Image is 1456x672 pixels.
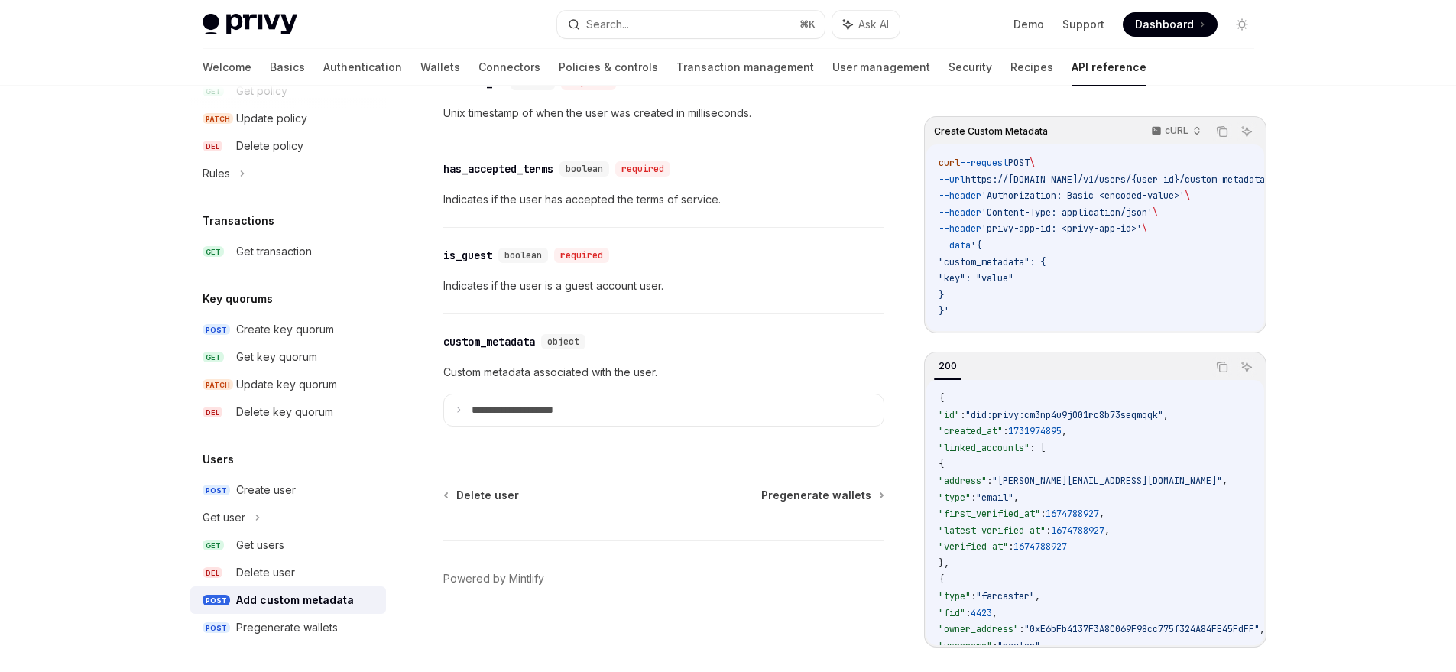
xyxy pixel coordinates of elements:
[236,591,354,609] div: Add custom metadata
[323,49,402,86] a: Authentication
[1212,122,1232,141] button: Copy the contents from the code block
[443,248,492,263] div: is_guest
[939,492,971,504] span: "type"
[190,398,386,426] a: DELDelete key quorum
[761,488,871,503] span: Pregenerate wallets
[236,403,333,421] div: Delete key quorum
[190,105,386,132] a: PATCHUpdate policy
[443,104,884,122] p: Unix timestamp of when the user was created in milliseconds.
[1008,425,1062,437] span: 1731974895
[939,425,1003,437] span: "created_at"
[1099,508,1104,520] span: ,
[1072,49,1146,86] a: API reference
[939,392,944,404] span: {
[236,536,284,554] div: Get users
[203,508,245,527] div: Get user
[1142,222,1147,235] span: \
[203,141,222,152] span: DEL
[1062,17,1104,32] a: Support
[939,256,1046,268] span: "custom_metadata": {
[1003,425,1008,437] span: :
[203,164,230,183] div: Rules
[987,475,992,487] span: :
[976,590,1035,602] span: "farcaster"
[1135,17,1194,32] span: Dashboard
[420,49,460,86] a: Wallets
[1019,623,1024,635] span: :
[1013,541,1067,553] span: 1674788927
[504,249,542,261] span: boolean
[203,540,224,551] span: GET
[832,11,900,38] button: Ask AI
[1185,190,1190,202] span: \
[270,49,305,86] a: Basics
[971,492,976,504] span: :
[443,190,884,209] p: Indicates if the user has accepted the terms of service.
[976,492,1013,504] span: "email"
[203,407,222,418] span: DEL
[939,590,971,602] span: "type"
[190,531,386,559] a: GETGet users
[1260,623,1265,635] span: ,
[939,206,981,219] span: --header
[203,622,230,634] span: POST
[517,76,549,89] span: number
[939,272,1013,284] span: "key": "value"
[1237,357,1257,377] button: Ask AI
[1143,118,1208,144] button: cURL
[190,132,386,160] a: DELDelete policy
[1046,508,1099,520] span: 1674788927
[981,190,1185,202] span: 'Authorization: Basic <encoded-value>'
[203,14,297,35] img: light logo
[236,375,337,394] div: Update key quorum
[1046,524,1051,537] span: :
[443,571,544,586] a: Powered by Mintlify
[992,475,1222,487] span: "[PERSON_NAME][EMAIL_ADDRESS][DOMAIN_NAME]"
[832,49,930,86] a: User management
[992,607,997,619] span: ,
[443,161,553,177] div: has_accepted_terms
[1062,425,1067,437] span: ,
[939,508,1040,520] span: "first_verified_at"
[1051,524,1104,537] span: 1674788927
[586,15,629,34] div: Search...
[557,11,825,38] button: Search...⌘K
[676,49,814,86] a: Transaction management
[1212,357,1232,377] button: Copy the contents from the code block
[939,222,981,235] span: --header
[799,18,816,31] span: ⌘ K
[203,246,224,258] span: GET
[939,409,960,421] span: "id"
[965,174,1265,186] span: https://[DOMAIN_NAME]/v1/users/{user_id}/custom_metadata
[190,559,386,586] a: DELDelete user
[203,450,234,469] h5: Users
[939,190,981,202] span: --header
[934,125,1048,138] span: Create Custom Metadata
[939,623,1019,635] span: "owner_address"
[203,485,230,496] span: POST
[965,409,1163,421] span: "did:privy:cm3np4u9j001rc8b73seqmqqk"
[478,49,540,86] a: Connectors
[939,289,944,301] span: }
[939,157,960,169] span: curl
[939,239,971,252] span: --data
[190,476,386,504] a: POSTCreate user
[939,541,1008,553] span: "verified_at"
[1230,12,1254,37] button: Toggle dark mode
[203,352,224,363] span: GET
[949,49,992,86] a: Security
[981,206,1153,219] span: 'Content-Type: application/json'
[203,290,273,308] h5: Key quorums
[443,363,884,381] p: Custom metadata associated with the user.
[939,640,992,652] span: "username"
[1040,640,1046,652] span: ,
[190,343,386,371] a: GETGet key quorum
[939,442,1030,454] span: "linked_accounts"
[203,49,251,86] a: Welcome
[939,305,949,317] span: }'
[190,316,386,343] a: POSTCreate key quorum
[236,481,296,499] div: Create user
[1008,541,1013,553] span: :
[190,371,386,398] a: PATCHUpdate key quorum
[203,212,274,230] h5: Transactions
